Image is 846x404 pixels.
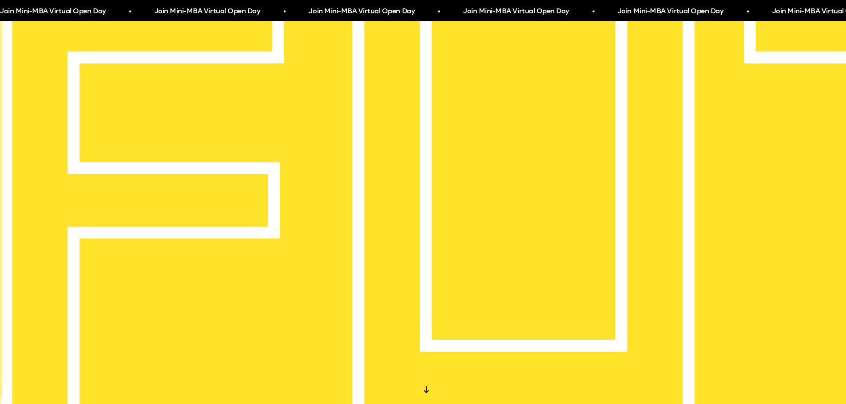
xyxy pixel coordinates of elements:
span: • [747,4,749,20]
span: • [129,4,131,20]
span: • [437,4,440,20]
span: • [283,4,286,20]
span: • [592,4,594,20]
